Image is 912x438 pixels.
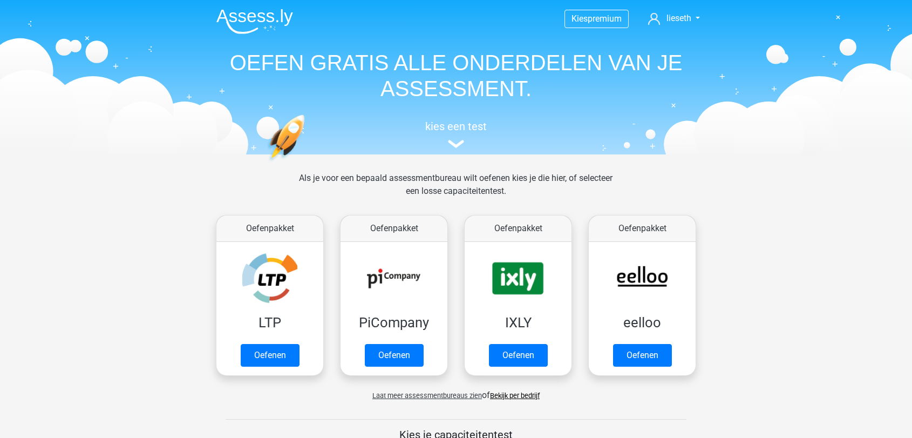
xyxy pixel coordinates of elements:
a: Oefenen [613,344,672,367]
span: lieseth [666,13,691,23]
img: oefenen [267,114,346,212]
span: Kies [571,14,588,24]
span: Laat meer assessmentbureaus zien [372,392,482,400]
img: Assessly [216,9,293,34]
a: Bekijk per bedrijf [490,392,540,400]
h5: kies een test [208,120,704,133]
div: of [208,380,704,402]
h1: OEFEN GRATIS ALLE ONDERDELEN VAN JE ASSESSMENT. [208,50,704,102]
a: Oefenen [241,344,300,367]
img: assessment [448,140,464,148]
a: kies een test [208,120,704,149]
a: Kiespremium [565,11,628,26]
a: lieseth [644,12,704,25]
div: Als je voor een bepaald assessmentbureau wilt oefenen kies je die hier, of selecteer een losse ca... [290,172,621,211]
span: premium [588,14,622,24]
a: Oefenen [365,344,424,367]
a: Oefenen [489,344,548,367]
